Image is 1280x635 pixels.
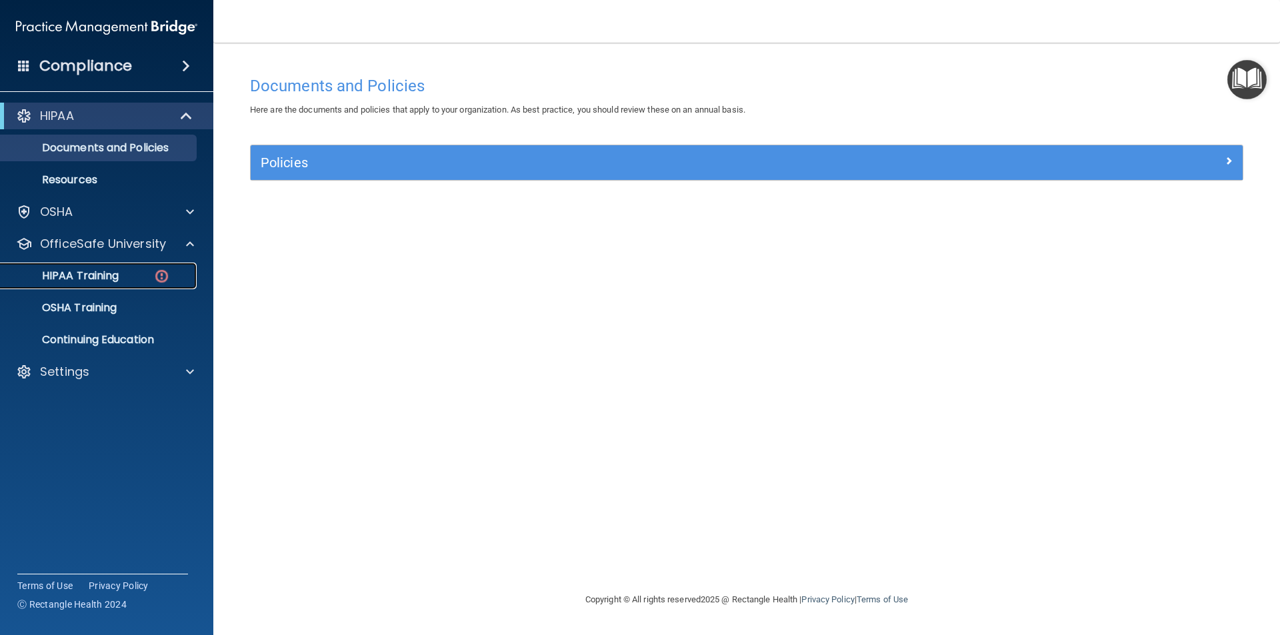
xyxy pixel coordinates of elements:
[250,77,1243,95] h4: Documents and Policies
[16,236,194,252] a: OfficeSafe University
[39,57,132,75] h4: Compliance
[40,108,74,124] p: HIPAA
[16,108,193,124] a: HIPAA
[40,364,89,380] p: Settings
[801,594,854,604] a: Privacy Policy
[9,333,191,346] p: Continuing Education
[9,141,191,155] p: Documents and Policies
[261,155,985,170] h5: Policies
[40,236,166,252] p: OfficeSafe University
[1227,60,1267,99] button: Open Resource Center
[9,173,191,187] p: Resources
[250,105,745,115] span: Here are the documents and policies that apply to your organization. As best practice, you should...
[503,578,990,621] div: Copyright © All rights reserved 2025 @ Rectangle Health | |
[16,364,194,380] a: Settings
[89,579,149,592] a: Privacy Policy
[16,14,197,41] img: PMB logo
[261,152,1233,173] a: Policies
[153,268,170,285] img: danger-circle.6113f641.png
[17,579,73,592] a: Terms of Use
[9,269,119,283] p: HIPAA Training
[9,301,117,315] p: OSHA Training
[857,594,908,604] a: Terms of Use
[17,598,127,611] span: Ⓒ Rectangle Health 2024
[16,204,194,220] a: OSHA
[40,204,73,220] p: OSHA
[1049,540,1264,594] iframe: Drift Widget Chat Controller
